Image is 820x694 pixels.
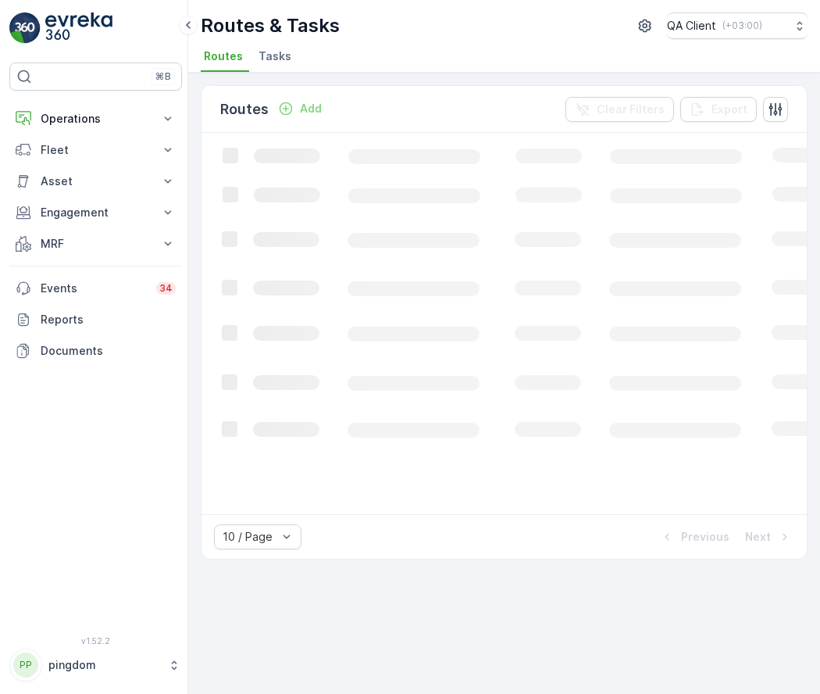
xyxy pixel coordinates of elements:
p: Asset [41,173,151,189]
button: Engagement [9,197,182,228]
p: QA Client [667,18,716,34]
img: logo [9,13,41,44]
p: Engagement [41,205,151,220]
p: ⌘B [155,70,171,83]
p: Routes & Tasks [201,13,340,38]
a: Reports [9,304,182,335]
button: MRF [9,228,182,259]
p: Add [300,101,322,116]
p: MRF [41,236,151,252]
p: 34 [159,282,173,295]
button: Asset [9,166,182,197]
p: Export [711,102,747,117]
button: QA Client(+03:00) [667,13,808,39]
span: Routes [204,48,243,64]
button: Previous [658,528,731,546]
p: Routes [220,98,269,120]
img: logo_light-DOdMpM7g.png [45,13,112,44]
div: PP [13,653,38,678]
button: Clear Filters [565,97,674,122]
a: Documents [9,335,182,367]
button: Fleet [9,134,182,166]
button: Operations [9,103,182,134]
p: Operations [41,111,151,127]
p: ( +03:00 ) [722,20,762,32]
p: pingdom [48,657,160,673]
button: Export [680,97,757,122]
button: Next [743,528,794,546]
span: v 1.52.2 [9,636,182,646]
button: PPpingdom [9,649,182,681]
p: Documents [41,343,176,359]
p: Fleet [41,142,151,158]
p: Clear Filters [597,102,665,117]
button: Add [272,99,328,118]
p: Previous [681,529,729,545]
p: Next [745,529,771,545]
span: Tasks [258,48,291,64]
a: Events34 [9,273,182,304]
p: Events [41,281,147,296]
p: Reports [41,312,176,327]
